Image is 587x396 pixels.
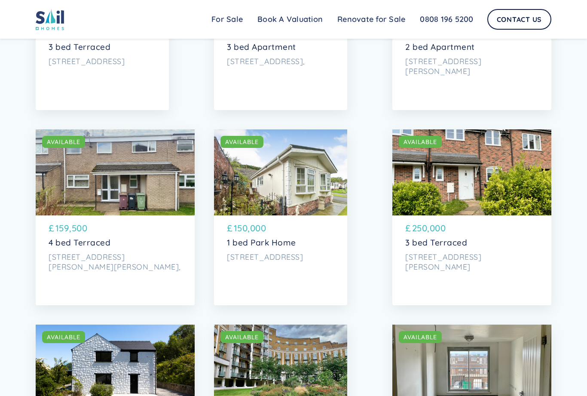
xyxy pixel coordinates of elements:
a: 0808 196 5200 [413,11,480,28]
a: Contact Us [487,9,552,30]
a: For Sale [204,11,250,28]
div: AVAILABLE [225,138,259,146]
div: AVAILABLE [47,333,80,341]
p: 3 bed Terraced [405,238,538,248]
p: [STREET_ADDRESS][PERSON_NAME] [405,56,538,76]
img: sail home logo colored [36,9,64,30]
p: 250,000 [412,222,446,235]
p: £ [227,222,233,235]
p: 2 bed Apartment [405,42,538,52]
a: AVAILABLE£159,5004 bed Terraced[STREET_ADDRESS][PERSON_NAME][PERSON_NAME], [36,129,195,306]
div: AVAILABLE [225,333,259,341]
p: 1 bed Park Home [227,238,334,248]
div: AVAILABLE [404,333,437,341]
div: AVAILABLE [404,138,437,146]
p: [STREET_ADDRESS][PERSON_NAME] [405,252,538,272]
p: 3 bed Terraced [49,42,156,52]
p: [STREET_ADDRESS], [227,56,334,66]
p: 3 bed Apartment [227,42,334,52]
a: AVAILABLE£150,0001 bed Park Home[STREET_ADDRESS] [214,129,347,306]
p: 150,000 [234,222,266,235]
p: [STREET_ADDRESS] [49,56,156,66]
p: £ [49,222,55,235]
p: £ [405,222,411,235]
p: [STREET_ADDRESS] [227,252,334,262]
a: Renovate for Sale [330,11,413,28]
p: 159,500 [55,222,88,235]
div: AVAILABLE [47,138,80,146]
p: 4 bed Terraced [49,238,182,248]
a: Book A Valuation [250,11,330,28]
p: [STREET_ADDRESS][PERSON_NAME][PERSON_NAME], [49,252,182,272]
a: AVAILABLE£250,0003 bed Terraced[STREET_ADDRESS][PERSON_NAME] [392,129,551,306]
